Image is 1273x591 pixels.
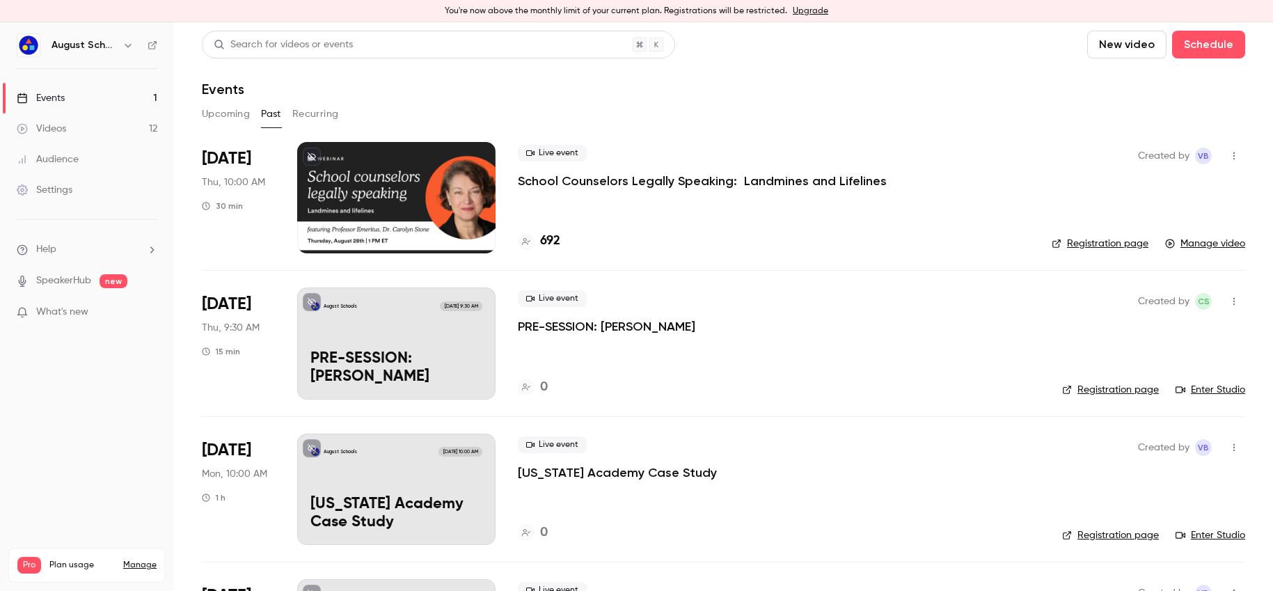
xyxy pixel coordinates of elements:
[1138,148,1189,164] span: Created by
[518,378,548,397] a: 0
[1198,148,1209,164] span: VB
[202,492,226,503] div: 1 h
[202,287,275,399] div: Aug 28 Thu, 12:30 PM (America/New York)
[17,242,157,257] li: help-dropdown-opener
[297,287,496,399] a: PRE-SESSION: Dr. StoneAugust Schools[DATE] 9:30 AMPRE-SESSION: [PERSON_NAME]
[310,350,482,386] p: PRE-SESSION: [PERSON_NAME]
[202,200,243,212] div: 30 min
[518,232,560,251] a: 692
[1195,148,1212,164] span: Victoria Bush
[202,81,244,97] h1: Events
[141,306,157,319] iframe: Noticeable Trigger
[202,346,240,357] div: 15 min
[1176,528,1245,542] a: Enter Studio
[324,303,357,310] p: August Schools
[202,142,275,253] div: Aug 28 Thu, 10:00 AM (America/Los Angeles)
[202,103,250,125] button: Upcoming
[36,274,91,288] a: SpeakerHub
[292,103,339,125] button: Recurring
[1052,237,1148,251] a: Registration page
[1138,439,1189,456] span: Created by
[202,148,251,170] span: [DATE]
[17,91,65,105] div: Events
[17,152,79,166] div: Audience
[202,175,265,189] span: Thu, 10:00 AM
[261,103,281,125] button: Past
[1138,293,1189,310] span: Created by
[202,467,267,481] span: Mon, 10:00 AM
[297,434,496,545] a: Virginia Academy Case StudyAugust Schools[DATE] 10:00 AM[US_STATE] Academy Case Study
[100,274,127,288] span: new
[214,38,353,52] div: Search for videos or events
[1176,383,1245,397] a: Enter Studio
[1087,31,1167,58] button: New video
[540,523,548,542] h4: 0
[1165,237,1245,251] a: Manage video
[123,560,157,571] a: Manage
[310,496,482,532] p: [US_STATE] Academy Case Study
[518,464,717,481] a: [US_STATE] Academy Case Study
[324,448,357,455] p: August Schools
[518,290,587,307] span: Live event
[1195,439,1212,456] span: Victoria Bush
[202,293,251,315] span: [DATE]
[49,560,115,571] span: Plan usage
[17,34,40,56] img: August Schools
[52,38,117,52] h6: August Schools
[440,301,482,311] span: [DATE] 9:30 AM
[518,173,887,189] a: School Counselors Legally Speaking: Landmines and Lifelines
[518,318,695,335] a: PRE-SESSION: [PERSON_NAME]
[1172,31,1245,58] button: Schedule
[1195,293,1212,310] span: Chloe Squitiero
[17,557,41,574] span: Pro
[17,183,72,197] div: Settings
[36,305,88,320] span: What's new
[202,439,251,462] span: [DATE]
[518,145,587,161] span: Live event
[1198,293,1210,310] span: CS
[1062,528,1159,542] a: Registration page
[518,436,587,453] span: Live event
[1198,439,1209,456] span: VB
[793,6,828,17] a: Upgrade
[1062,383,1159,397] a: Registration page
[36,242,56,257] span: Help
[202,321,260,335] span: Thu, 9:30 AM
[202,434,275,545] div: Aug 4 Mon, 10:00 AM (America/Los Angeles)
[518,523,548,542] a: 0
[540,232,560,251] h4: 692
[438,447,482,457] span: [DATE] 10:00 AM
[540,378,548,397] h4: 0
[17,122,66,136] div: Videos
